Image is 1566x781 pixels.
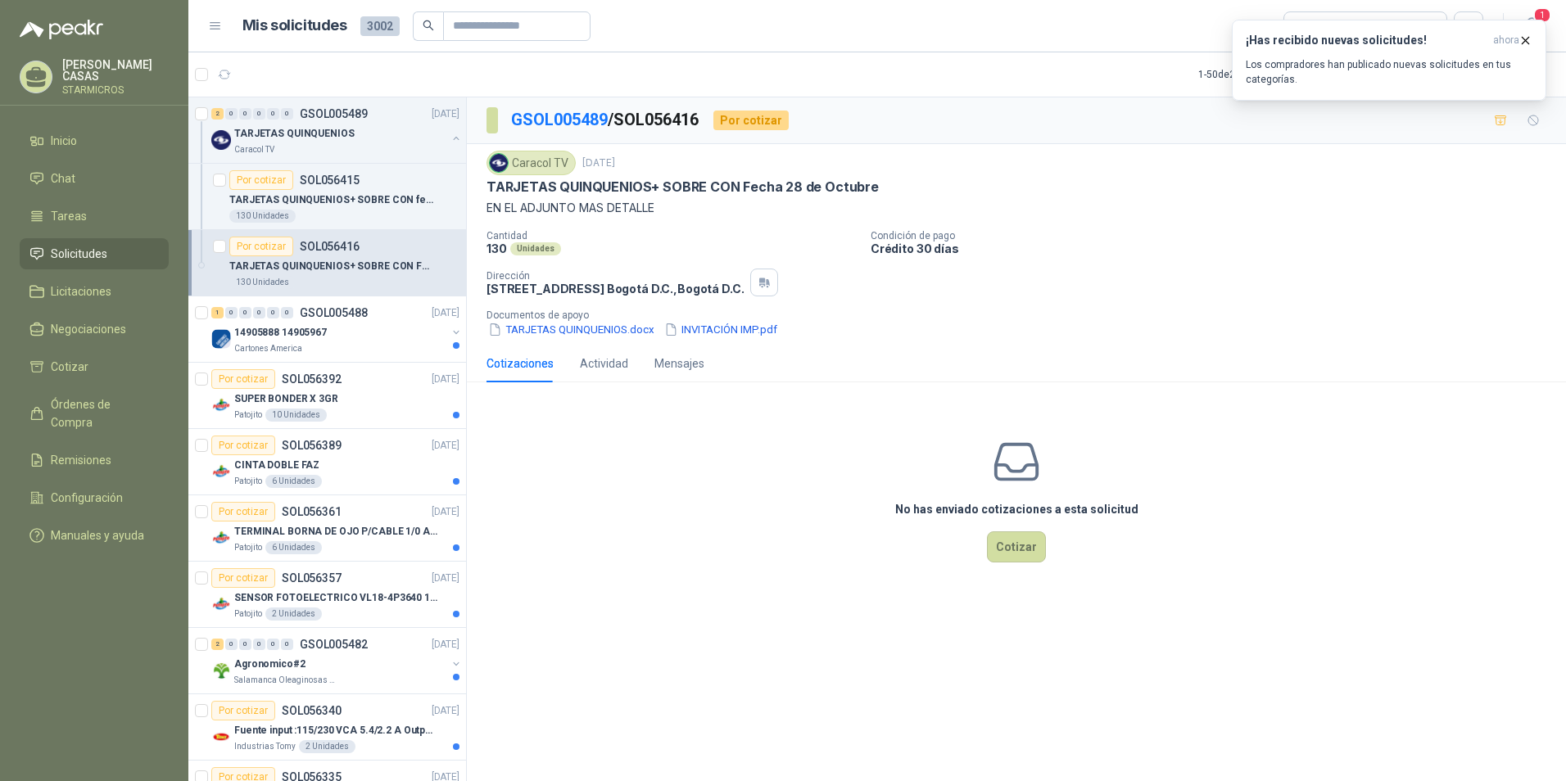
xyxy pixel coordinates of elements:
[211,369,275,389] div: Por cotizar
[432,637,459,652] p: [DATE]
[300,108,368,120] p: GSOL005489
[20,445,169,476] a: Remisiones
[229,276,296,289] div: 130 Unidades
[511,110,608,129] a: GSOL005489
[20,389,169,438] a: Órdenes de Compra
[20,20,103,39] img: Logo peakr
[234,391,338,407] p: SUPER BONDER X 3GR
[580,354,628,372] div: Actividad
[229,170,293,190] div: Por cotizar
[51,358,88,376] span: Cotizar
[432,504,459,520] p: [DATE]
[487,309,1559,321] p: Documentos de apoyo
[282,373,342,385] p: SOL056392
[211,462,231,481] img: Company Logo
[225,307,238,318] div: 0
[188,495,466,562] a: Por cotizarSOL056361[DATE] Company LogoTERMINAL BORNA DE OJO P/CABLE 1/0 AWGPatojito6 Unidades
[211,568,275,588] div: Por cotizar
[234,409,262,422] p: Patojito
[62,85,169,95] p: STARMICROS
[432,106,459,122] p: [DATE]
[62,59,169,82] p: [PERSON_NAME] CASAS
[234,674,337,687] p: Salamanca Oleaginosas SAS
[432,305,459,321] p: [DATE]
[281,307,293,318] div: 0
[51,526,144,544] span: Manuales y ayuda
[211,108,224,120] div: 2
[1246,57,1532,87] p: Los compradores han publicado nuevas solicitudes en tus categorías.
[211,395,231,415] img: Company Logo
[234,126,355,142] p: TARJETAS QUINQUENIOS
[234,143,274,156] p: Caracol TV
[265,409,327,422] div: 10 Unidades
[51,451,111,469] span: Remisiones
[432,703,459,719] p: [DATE]
[51,320,126,338] span: Negociaciones
[663,321,779,338] button: INVITACIÓN IMP.pdf
[211,727,231,747] img: Company Logo
[188,164,466,230] a: Por cotizarSOL056415TARJETAS QUINQUENIOS+ SOBRE CON fecha 21 Octubre130 Unidades
[51,245,107,263] span: Solicitudes
[51,169,75,187] span: Chat
[234,590,438,606] p: SENSOR FOTOELECTRICO VL18-4P3640 10-30
[1294,17,1328,35] div: Todas
[1198,61,1305,88] div: 1 - 50 de 2862
[229,210,296,223] div: 130 Unidades
[229,259,433,274] p: TARJETAS QUINQUENIOS+ SOBRE CON Fecha 28 de Octubre
[20,163,169,194] a: Chat
[300,174,360,186] p: SOL056415
[211,307,224,318] div: 1
[20,201,169,232] a: Tareas
[234,541,262,554] p: Patojito
[20,314,169,345] a: Negociaciones
[51,395,153,431] span: Órdenes de Compra
[229,237,293,256] div: Por cotizar
[423,20,434,31] span: search
[188,694,466,761] a: Por cotizarSOL056340[DATE] Company LogoFuente input :115/230 VCA 5.4/2.2 A Output: 24 VDC 10 A 47...
[239,307,251,318] div: 0
[895,500,1138,518] h3: No has enviado cotizaciones a esta solicitud
[281,639,293,650] div: 0
[20,482,169,513] a: Configuración
[713,111,789,130] div: Por cotizar
[871,230,1559,242] p: Condición de pago
[20,238,169,269] a: Solicitudes
[211,130,231,150] img: Company Logo
[239,108,251,120] div: 0
[51,282,111,300] span: Licitaciones
[211,436,275,455] div: Por cotizar
[487,321,656,338] button: TARJETAS QUINQUENIOS.docx
[300,241,360,252] p: SOL056416
[487,178,879,196] p: TARJETAS QUINQUENIOS+ SOBRE CON Fecha 28 de Octubre
[299,740,355,753] div: 2 Unidades
[987,531,1046,562] button: Cotizar
[300,639,368,650] p: GSOL005482
[234,657,306,672] p: Agronomico#2
[211,701,275,720] div: Por cotizar
[234,723,438,738] p: Fuente input :115/230 VCA 5.4/2.2 A Output: 24 VDC 10 A 47-63 Hz
[51,207,87,225] span: Tareas
[188,562,466,628] a: Por cotizarSOL056357[DATE] Company LogoSENSOR FOTOELECTRICO VL18-4P3640 10-30Patojito2 Unidades
[510,242,561,255] div: Unidades
[253,108,265,120] div: 0
[487,282,744,296] p: [STREET_ADDRESS] Bogotá D.C. , Bogotá D.C.
[211,594,231,614] img: Company Logo
[211,528,231,548] img: Company Logo
[234,458,319,473] p: CINTA DOBLE FAZ
[1246,34,1487,47] h3: ¡Has recibido nuevas solicitudes!
[360,16,400,36] span: 3002
[211,329,231,349] img: Company Logo
[225,639,238,650] div: 0
[20,520,169,551] a: Manuales y ayuda
[234,524,438,539] p: TERMINAL BORNA DE OJO P/CABLE 1/0 AWG
[51,489,123,507] span: Configuración
[239,639,251,650] div: 0
[225,108,238,120] div: 0
[188,363,466,429] a: Por cotizarSOL056392[DATE] Company LogoSUPER BONDER X 3GRPatojito10 Unidades
[242,14,347,38] h1: Mis solicitudes
[265,607,322,621] div: 2 Unidades
[432,372,459,387] p: [DATE]
[211,634,463,687] a: 2 0 0 0 0 0 GSOL005482[DATE] Company LogoAgronomico#2Salamanca Oleaginosas SAS
[654,354,704,372] div: Mensajes
[188,230,466,296] a: Por cotizarSOL056416TARJETAS QUINQUENIOS+ SOBRE CON Fecha 28 de Octubre130 Unidades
